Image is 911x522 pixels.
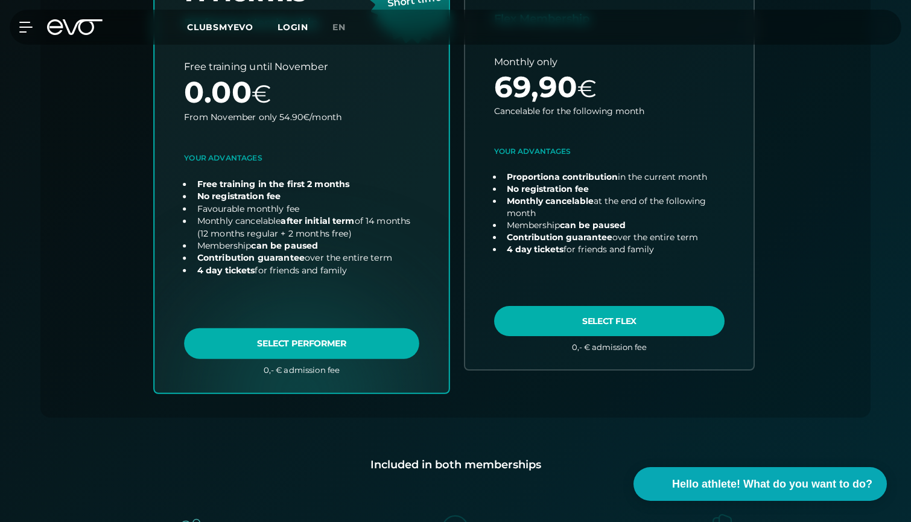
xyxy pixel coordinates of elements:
[187,22,253,33] span: CLUBSMYEVO
[633,467,887,501] button: Hello athlete! What do you want to do?
[332,21,360,34] a: EN
[672,476,872,492] span: Hello athlete! What do you want to do?
[187,21,278,33] a: CLUBSMYEVO
[60,456,851,473] div: Included in both memberships
[278,22,308,33] a: LOGIN
[332,22,346,33] span: EN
